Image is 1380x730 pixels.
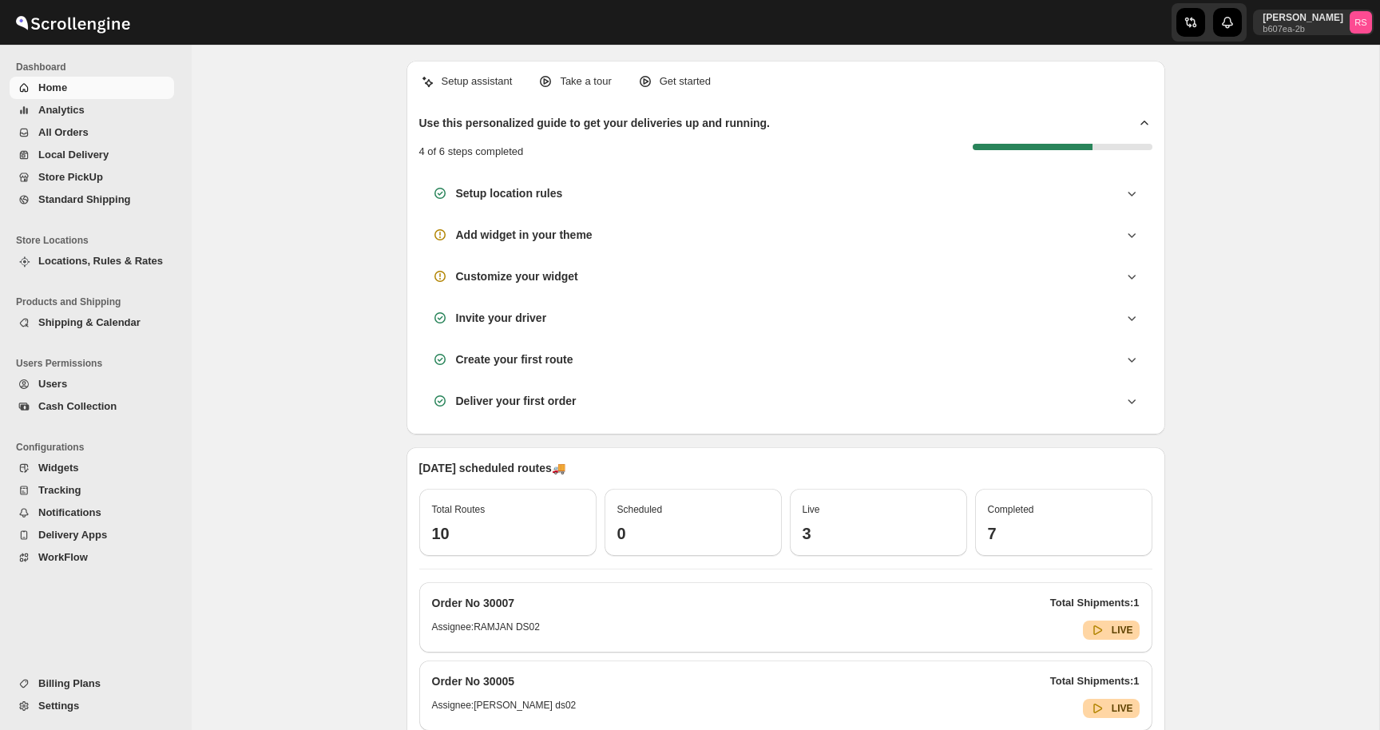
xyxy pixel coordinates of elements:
button: Delivery Apps [10,524,174,546]
h3: Create your first route [456,351,573,367]
span: Local Delivery [38,149,109,161]
button: WorkFlow [10,546,174,569]
span: Home [38,81,67,93]
button: All Orders [10,121,174,144]
span: WorkFlow [38,551,88,563]
button: Locations, Rules & Rates [10,250,174,272]
span: Scheduled [617,504,663,515]
p: 4 of 6 steps completed [419,144,524,160]
p: Take a tour [560,73,611,89]
h3: 7 [988,524,1140,543]
button: Widgets [10,457,174,479]
button: Notifications [10,502,174,524]
button: Tracking [10,479,174,502]
h3: Add widget in your theme [456,227,593,243]
p: b607ea-2b [1263,24,1343,34]
button: Cash Collection [10,395,174,418]
span: Billing Plans [38,677,101,689]
span: Store PickUp [38,171,103,183]
h3: 0 [617,524,769,543]
span: Live [803,504,820,515]
h3: Customize your widget [456,268,578,284]
span: Widgets [38,462,78,474]
h3: 10 [432,524,584,543]
h2: Order No 30005 [432,673,515,689]
button: User menu [1253,10,1374,35]
button: Home [10,77,174,99]
span: Romil Seth [1350,11,1372,34]
span: Analytics [38,104,85,116]
p: Total Shipments: 1 [1050,595,1140,611]
b: LIVE [1112,625,1133,636]
button: Users [10,373,174,395]
span: Completed [988,504,1034,515]
b: LIVE [1112,703,1133,714]
span: Delivery Apps [38,529,107,541]
h2: Use this personalized guide to get your deliveries up and running. [419,115,771,131]
h3: Setup location rules [456,185,563,201]
text: RS [1354,18,1367,27]
button: Billing Plans [10,672,174,695]
p: [PERSON_NAME] [1263,11,1343,24]
p: Setup assistant [442,73,513,89]
p: [DATE] scheduled routes 🚚 [419,460,1152,476]
span: Cash Collection [38,400,117,412]
span: Configurations [16,441,180,454]
h3: 3 [803,524,954,543]
span: Notifications [38,506,101,518]
h3: Invite your driver [456,310,547,326]
button: Analytics [10,99,174,121]
button: Shipping & Calendar [10,311,174,334]
p: Total Shipments: 1 [1050,673,1140,689]
span: Shipping & Calendar [38,316,141,328]
span: Products and Shipping [16,296,180,308]
span: Settings [38,700,79,712]
span: Total Routes [432,504,486,515]
h3: Deliver your first order [456,393,577,409]
p: Get started [660,73,711,89]
span: All Orders [38,126,89,138]
span: Store Locations [16,234,180,247]
h6: Assignee: RAMJAN DS02 [432,621,540,640]
span: Dashboard [16,61,180,73]
h6: Assignee: [PERSON_NAME] ds02 [432,699,577,718]
span: Locations, Rules & Rates [38,255,163,267]
h2: Order No 30007 [432,595,515,611]
span: Standard Shipping [38,193,131,205]
span: Users [38,378,67,390]
span: Tracking [38,484,81,496]
span: Users Permissions [16,357,180,370]
img: ScrollEngine [13,2,133,42]
button: Settings [10,695,174,717]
